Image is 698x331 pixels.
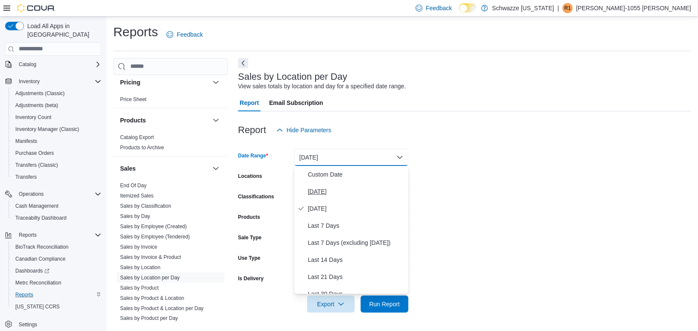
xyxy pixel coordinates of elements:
[308,221,405,231] span: Last 7 Days
[12,160,101,170] span: Transfers (Classic)
[120,305,204,312] span: Sales by Product & Location per Day
[238,234,261,241] label: Sale Type
[120,144,164,151] span: Products to Archive
[120,223,187,230] span: Sales by Employee (Created)
[19,321,37,328] span: Settings
[12,213,70,223] a: Traceabilty Dashboard
[12,160,61,170] a: Transfers (Classic)
[12,201,62,211] a: Cash Management
[211,77,221,87] button: Pricing
[12,124,101,134] span: Inventory Manager (Classic)
[120,275,180,281] a: Sales by Location per Day
[576,3,691,13] p: [PERSON_NAME]-1055 [PERSON_NAME]
[120,164,136,173] h3: Sales
[2,188,105,200] button: Operations
[19,232,37,238] span: Reports
[113,180,228,327] div: Sales
[12,112,101,122] span: Inventory Count
[238,72,348,82] h3: Sales by Location per Day
[19,61,36,68] span: Catalog
[9,99,105,111] button: Adjustments (beta)
[120,96,146,102] a: Price Sheet
[9,289,105,301] button: Reports
[15,90,65,97] span: Adjustments (Classic)
[120,315,178,322] span: Sales by Product per Day
[12,148,57,158] a: Purchase Orders
[120,203,171,209] span: Sales by Classification
[9,200,105,212] button: Cash Management
[2,229,105,241] button: Reports
[15,267,49,274] span: Dashboards
[19,78,40,85] span: Inventory
[120,203,171,209] a: Sales by Classification
[238,255,260,261] label: Use Type
[426,4,452,12] span: Feedback
[9,277,105,289] button: Metrc Reconciliation
[12,88,68,99] a: Adjustments (Classic)
[15,203,58,209] span: Cash Management
[15,76,101,87] span: Inventory
[308,186,405,197] span: [DATE]
[120,244,157,250] span: Sales by Invoice
[15,59,101,70] span: Catalog
[269,94,323,111] span: Email Subscription
[238,193,274,200] label: Classifications
[12,172,40,182] a: Transfers
[120,224,187,229] a: Sales by Employee (Created)
[15,244,69,250] span: BioTrack Reconciliation
[120,244,157,250] a: Sales by Invoice
[120,116,146,125] h3: Products
[120,145,164,151] a: Products to Archive
[12,290,101,300] span: Reports
[120,285,159,291] a: Sales by Product
[15,291,33,298] span: Reports
[15,126,79,133] span: Inventory Manager (Classic)
[361,296,408,313] button: Run Report
[2,75,105,87] button: Inventory
[492,3,554,13] p: Schwazze [US_STATE]
[2,318,105,330] button: Settings
[9,135,105,147] button: Manifests
[308,289,405,299] span: Last 30 Days
[294,166,408,294] div: Select listbox
[15,230,40,240] button: Reports
[120,264,161,270] a: Sales by Location
[12,136,101,146] span: Manifests
[12,172,101,182] span: Transfers
[12,136,40,146] a: Manifests
[120,192,154,199] span: Itemized Sales
[120,164,209,173] button: Sales
[120,295,184,302] span: Sales by Product & Location
[12,242,72,252] a: BioTrack Reconciliation
[211,115,221,125] button: Products
[120,254,181,260] a: Sales by Invoice & Product
[369,300,400,308] span: Run Report
[120,295,184,301] a: Sales by Product & Location
[15,230,101,240] span: Reports
[24,22,101,39] span: Load All Apps in [GEOGRAPHIC_DATA]
[9,123,105,135] button: Inventory Manager (Classic)
[308,203,405,214] span: [DATE]
[240,94,259,111] span: Report
[15,102,58,109] span: Adjustments (beta)
[15,256,66,262] span: Canadian Compliance
[238,173,262,180] label: Locations
[307,296,355,313] button: Export
[15,189,47,199] button: Operations
[9,147,105,159] button: Purchase Orders
[120,213,150,219] a: Sales by Day
[177,30,203,39] span: Feedback
[15,319,40,330] a: Settings
[12,278,101,288] span: Metrc Reconciliation
[2,58,105,70] button: Catalog
[113,132,228,156] div: Products
[9,171,105,183] button: Transfers
[238,275,264,282] label: Is Delivery
[120,183,146,189] a: End Of Day
[15,303,60,310] span: [US_STATE] CCRS
[120,182,146,189] span: End Of Day
[163,26,206,43] a: Feedback
[15,150,54,157] span: Purchase Orders
[12,254,101,264] span: Canadian Compliance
